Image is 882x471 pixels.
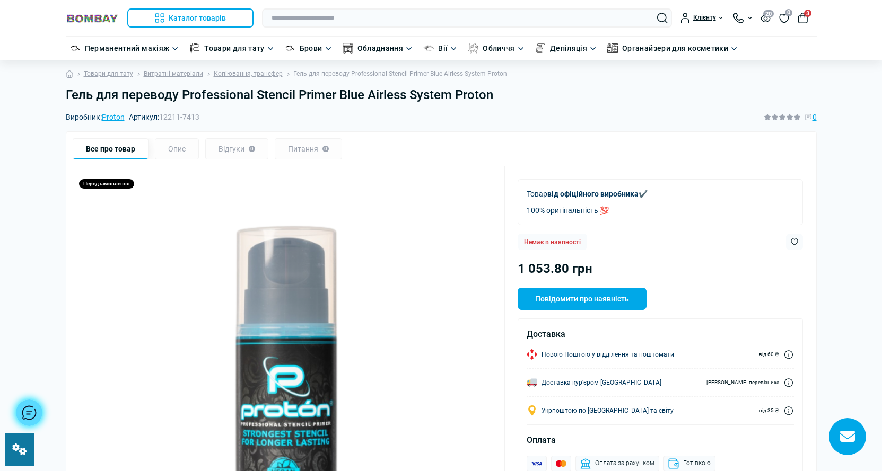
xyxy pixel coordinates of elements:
a: Proton [102,113,125,121]
a: Обладнання [357,42,404,54]
img: Доставка кур'єром Нової Пошти [527,377,537,388]
img: Готівкою [668,458,679,469]
b: від офіційного виробника [547,190,639,198]
img: Депіляція [535,43,546,54]
p: 100% оригінальність 💯 [527,205,648,216]
button: Wishlist button [786,234,803,250]
img: Брови [285,43,295,54]
div: Питання [275,138,342,159]
a: Копіювання, трансфер [214,69,283,79]
span: 20 [763,10,774,17]
img: Оплата за рахунком [580,458,591,469]
img: Укрпоштою по Україні та світу [527,405,537,416]
nav: breadcrumb [66,60,817,87]
a: Витратні матеріали [144,69,203,79]
div: Відгуки [205,138,268,159]
a: Перманентний макіяж [85,42,170,54]
span: 0 [813,111,817,123]
p: Товар ✔️ [527,188,648,200]
span: 3 [804,10,811,17]
span: Виробник: [66,113,125,121]
span: від 60 ₴ [759,350,779,359]
span: від 35 ₴ [759,406,779,415]
div: Немає в наявності [518,234,587,250]
img: Органайзери для косметики [607,43,618,54]
img: Товари для тату [189,43,200,54]
div: Опис [155,138,199,159]
button: 20 [761,13,771,22]
a: Dilivery link [783,378,794,388]
div: Доставка [527,327,794,341]
a: Депіляція [550,42,587,54]
div: Все про товар [73,138,149,159]
span: Готівкою [683,458,711,468]
a: Органайзери для косметики [622,42,728,54]
a: Товари для тату [84,69,133,79]
span: Оплата за рахунком [595,458,654,468]
button: 3 [798,13,808,23]
a: Dilivery link [783,406,794,416]
div: Оплата [527,433,794,447]
img: Перманентний макіяж [70,43,81,54]
img: Вії [423,43,434,54]
img: Обладнання [343,43,353,54]
li: Гель для переводу Professional Stencil Primer Blue Airless System Proton [283,69,507,79]
span: Укрпоштою по [GEOGRAPHIC_DATA] та світу [542,406,674,416]
span: 0 [785,9,792,16]
a: Обличчя [483,42,515,54]
span: Артикул: [129,113,199,121]
span: [PERSON_NAME] перевізника [706,378,779,387]
button: Повідомити про наявність [518,288,647,310]
a: Dilivery link [783,350,794,360]
span: 1 053.80 грн [518,261,592,276]
span: 12211-7413 [159,113,199,121]
span: Доставка кур'єром [GEOGRAPHIC_DATA] [542,378,661,388]
a: 0 [779,12,789,24]
img: Обличчя [468,43,478,54]
img: Новою Поштою у відділення та поштомати [527,349,537,360]
button: Search [657,13,668,23]
div: Передзамовлення [79,179,134,189]
a: Брови [300,42,322,54]
h1: Гель для переводу Professional Stencil Primer Blue Airless System Proton [66,87,817,103]
button: Каталог товарів [127,8,254,28]
span: Новою Поштою у відділення та поштомати [542,350,674,360]
img: BOMBAY [66,13,119,23]
a: Товари для тату [204,42,264,54]
a: Вії [438,42,448,54]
